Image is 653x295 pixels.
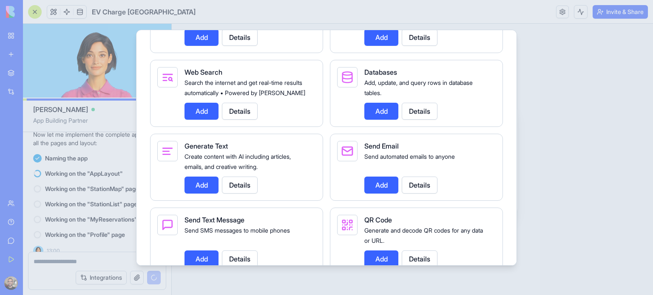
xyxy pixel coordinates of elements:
[222,250,258,267] button: Details
[364,153,455,160] span: Send automated emails to anyone
[364,68,397,76] span: Databases
[364,79,473,96] span: Add, update, and query rows in database tables.
[27,257,34,264] button: Gif picker
[185,227,290,234] span: Send SMS messages to mobile phones
[14,54,133,62] div: Hey [PERSON_NAME]
[24,5,38,18] img: Profile image for Shelly
[146,254,159,267] button: Send a message…
[402,177,437,194] button: Details
[364,29,398,46] button: Add
[7,49,139,88] div: Hey [PERSON_NAME]Welcome to Blocks 🙌 I'm here if you have any questions!Shelly • 2m ago
[402,29,437,46] button: Details
[364,250,398,267] button: Add
[185,142,228,150] span: Generate Text
[364,142,399,150] span: Send Email
[40,257,47,264] button: Upload attachment
[41,4,62,11] h1: Shelly
[185,153,291,170] span: Create content with AI including articles, emails, and creative writing.
[7,239,163,254] textarea: Message…
[185,68,222,76] span: Web Search
[364,227,483,244] span: Generate and decode QR codes for any data or URL.
[185,250,219,267] button: Add
[222,103,258,120] button: Details
[41,11,85,19] p: Active 30m ago
[222,177,258,194] button: Details
[133,3,149,20] button: Home
[149,3,165,19] div: Close
[364,177,398,194] button: Add
[185,216,244,224] span: Send Text Message
[6,3,22,20] button: go back
[54,257,61,264] button: Start recording
[14,67,133,83] div: Welcome to Blocks 🙌 I'm here if you have any questions!
[402,103,437,120] button: Details
[185,79,305,96] span: Search the internet and get real-time results automatically • Powered by [PERSON_NAME]
[14,90,55,95] div: Shelly • 2m ago
[185,29,219,46] button: Add
[13,257,20,264] button: Emoji picker
[7,49,163,107] div: Shelly says…
[185,103,219,120] button: Add
[185,177,219,194] button: Add
[222,29,258,46] button: Details
[402,250,437,267] button: Details
[364,216,392,224] span: QR Code
[364,103,398,120] button: Add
